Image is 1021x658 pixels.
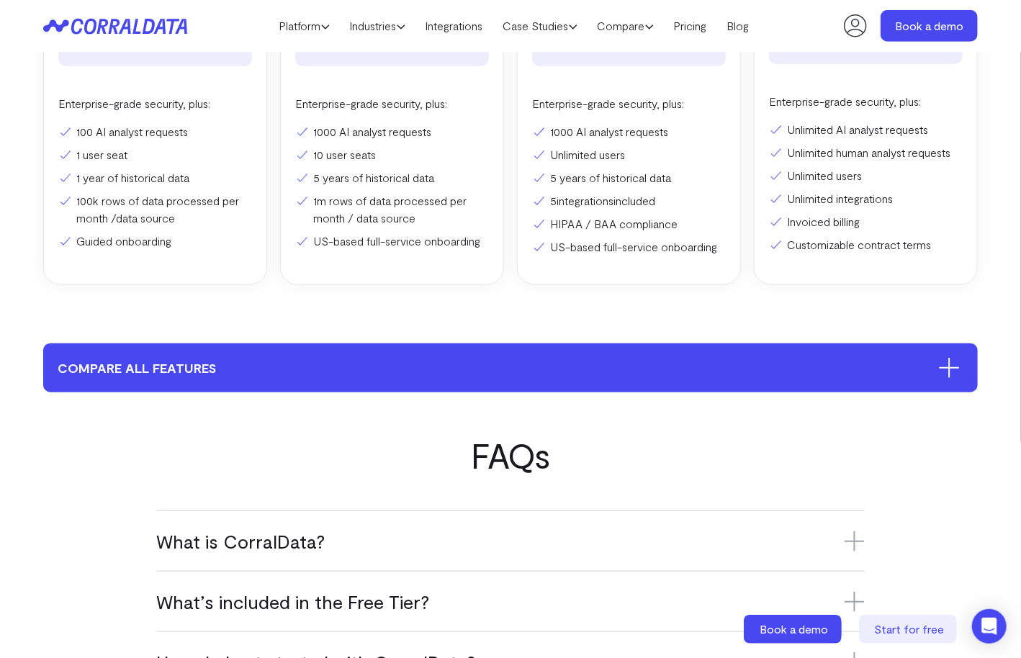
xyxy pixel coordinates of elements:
a: Book a demo [744,615,845,644]
a: Industries [340,15,415,37]
span: Book a demo [760,622,829,636]
li: Unlimited users [769,167,963,184]
a: Integrations [415,15,493,37]
a: data source [116,211,175,225]
li: 1000 AI analyst requests [295,123,489,140]
li: 1m rows of data processed per month / data source [295,192,489,227]
h3: What is CorralData? [156,529,865,553]
li: 5 included [532,192,726,209]
span: Start for free [875,622,945,636]
a: Compare [588,15,664,37]
p: Enterprise-grade security, plus: [769,93,963,110]
li: US-based full-service onboarding [295,233,489,250]
li: 100 AI analyst requests [58,123,252,140]
li: 1000 AI analyst requests [532,123,726,140]
li: Invoiced billing [769,213,963,230]
li: 5 years of historical data [295,169,489,186]
li: Unlimited AI analyst requests [769,121,963,138]
li: 5 years of historical data [532,169,726,186]
p: Enterprise-grade security, plus: [532,95,726,112]
li: 1 user seat [58,146,252,163]
a: Case Studies [493,15,588,37]
a: Platform [269,15,340,37]
p: Enterprise-grade security, plus: [58,95,252,112]
li: Guided onboarding [58,233,252,250]
li: Unlimited users [532,146,726,163]
li: Customizable contract terms [769,236,963,253]
li: 1 year of historical data [58,169,252,186]
li: 10 user seats [295,146,489,163]
p: Enterprise-grade security, plus: [295,95,489,112]
li: 100k rows of data processed per month / [58,192,252,227]
a: Start for free [859,615,960,644]
li: Unlimited integrations [769,190,963,207]
div: Open Intercom Messenger [972,609,1007,644]
li: Unlimited human analyst requests [769,144,963,161]
li: US-based full-service onboarding [532,238,726,256]
a: Blog [717,15,760,37]
h2: FAQs [43,436,978,474]
button: compare all features [43,343,978,392]
a: Pricing [664,15,717,37]
a: integrations [557,194,613,207]
h3: What’s included in the Free Tier? [156,590,865,613]
li: HIPAA / BAA compliance [532,215,726,233]
a: Book a demo [881,10,978,42]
